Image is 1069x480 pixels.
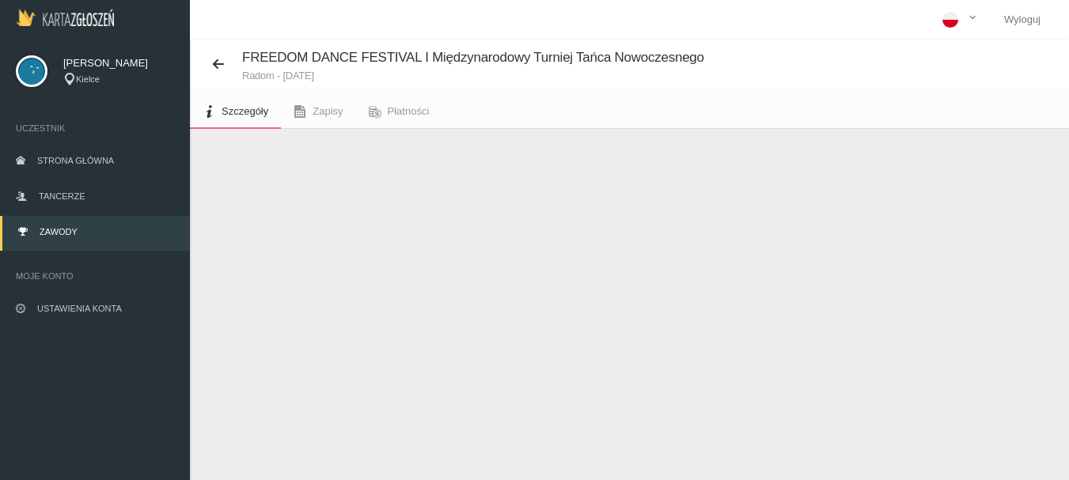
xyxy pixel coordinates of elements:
[16,268,174,284] span: Moje konto
[242,50,704,65] span: FREEDOM DANCE FESTIVAL I Międzynarodowy Turniej Tańca Nowoczesnego
[190,94,281,129] a: Szczegóły
[222,338,301,354] span: Zapisy otwarte
[222,255,622,271] dd: [DATE] - [DATE]
[281,94,355,129] a: Zapisy
[222,463,318,475] a: Strona internetowa
[222,426,622,442] dd: 26-600 Radom
[16,55,47,87] img: svg
[37,156,114,165] span: Strona główna
[222,236,622,251] dt: Data
[222,287,622,303] dt: Zakończenie rejestracji
[40,227,78,236] span: Zawody
[222,410,622,426] dd: ul. [STREET_ADDRESS]
[356,94,442,129] a: Płatności
[39,191,85,201] span: Tancerze
[222,206,281,217] a: Regulamin
[222,307,622,323] dd: [DATE]
[242,70,704,81] small: Radom - [DATE]
[37,304,122,313] span: Ustawienia konta
[222,340,301,352] a: Zapisy otwarte
[16,120,174,136] span: Uczestnik
[63,73,174,86] div: Kielce
[222,168,622,184] dt: Nazwa
[222,105,268,117] span: Szczegóły
[222,391,622,406] dd: [PERSON_NAME] w [GEOGRAPHIC_DATA]
[222,371,622,387] dt: Miejsce zawodów
[16,9,114,26] img: Logo
[388,105,430,117] span: Płatności
[313,105,343,117] span: Zapisy
[222,448,308,459] a: Pokaż na mapie
[222,188,622,204] dd: FREEDOM DANCE FESTIVAL I Międzynarodowy Turniej Tańca Nowoczesnego
[63,55,174,71] span: [PERSON_NAME]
